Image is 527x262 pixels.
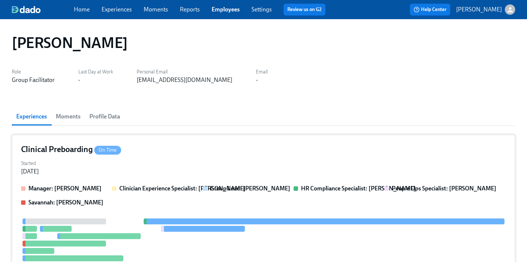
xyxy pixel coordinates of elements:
span: On Time [94,147,121,153]
label: Personal Email [137,68,232,76]
img: dado [12,6,41,13]
span: Experiences [16,111,47,122]
strong: People Ops Specialist: [PERSON_NAME] [392,185,496,192]
div: - [78,76,80,84]
span: Profile Data [89,111,120,122]
a: Experiences [102,6,132,13]
span: Moments [56,111,81,122]
a: Moments [144,6,168,13]
div: Group Facilitator [12,76,55,84]
h1: [PERSON_NAME] [12,34,128,52]
label: Last Day at Work [78,68,113,76]
a: Review us on G2 [287,6,322,13]
button: Review us on G2 [284,4,325,15]
a: Reports [180,6,200,13]
a: Settings [251,6,272,13]
span: Help Center [414,6,446,13]
div: [EMAIL_ADDRESS][DOMAIN_NAME] [137,76,232,84]
strong: Manager: [PERSON_NAME] [28,185,102,192]
button: Help Center [410,4,450,15]
p: [PERSON_NAME] [456,6,502,14]
a: Employees [212,6,240,13]
strong: HR Compliance Specialist: [PERSON_NAME] [301,185,416,192]
h4: Clinical Preboarding [21,144,121,155]
label: Email [256,68,268,76]
label: Started [21,159,39,168]
strong: Group Lead: [PERSON_NAME] [210,185,290,192]
label: Role [12,68,55,76]
a: Home [74,6,90,13]
button: [PERSON_NAME] [456,4,515,15]
a: dado [12,6,74,13]
strong: Clinician Experience Specialist: [PERSON_NAME] [119,185,246,192]
div: - [256,76,258,84]
div: [DATE] [21,168,39,176]
strong: Savannah: [PERSON_NAME] [28,199,103,206]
